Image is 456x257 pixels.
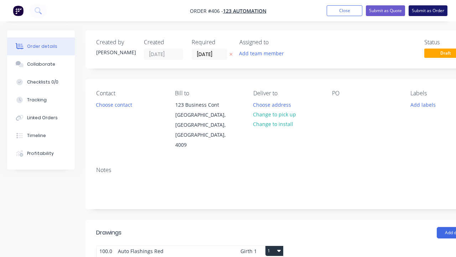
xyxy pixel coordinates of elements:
[7,73,75,91] button: Checklists 0/0
[406,100,439,109] button: Add labels
[240,246,257,256] span: Girth 1
[239,39,311,46] div: Assigned to
[27,79,58,85] div: Checklists 0/0
[249,100,295,109] button: Choose address
[92,100,136,109] button: Choose contact
[265,246,283,256] button: 1
[239,49,288,58] button: Add team member
[235,49,288,58] button: Add team member
[27,97,47,103] div: Tracking
[96,228,121,237] div: Drawings
[7,91,75,109] button: Tracking
[96,49,135,56] div: [PERSON_NAME]
[175,100,234,110] div: 123 Business Cont
[169,100,240,150] div: 123 Business Cont[GEOGRAPHIC_DATA], [GEOGRAPHIC_DATA], [GEOGRAPHIC_DATA], 4009
[249,119,297,129] button: Change to install
[27,150,54,157] div: Profitability
[27,43,57,50] div: Order details
[7,55,75,73] button: Collaborate
[190,7,223,14] span: Order #406 -
[144,39,183,46] div: Created
[249,110,300,119] button: Change to pick up
[223,7,266,14] a: 123 Automation
[7,127,75,145] button: Timeline
[409,5,447,16] button: Submit as Order
[175,90,242,97] div: Bill to
[332,90,399,97] div: PO
[96,90,164,97] div: Contact
[27,61,55,67] div: Collaborate
[327,5,362,16] button: Close
[7,145,75,162] button: Profitability
[366,5,405,16] button: Submit as Quote
[96,39,135,46] div: Created by
[97,246,115,256] span: 100.0
[27,115,58,121] div: Linked Orders
[7,109,75,127] button: Linked Orders
[192,39,231,46] div: Required
[175,110,234,150] div: [GEOGRAPHIC_DATA], [GEOGRAPHIC_DATA], [GEOGRAPHIC_DATA], 4009
[13,5,24,16] img: Factory
[253,90,321,97] div: Deliver to
[115,246,166,256] span: Auto Flashings Red
[7,37,75,55] button: Order details
[27,132,46,139] div: Timeline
